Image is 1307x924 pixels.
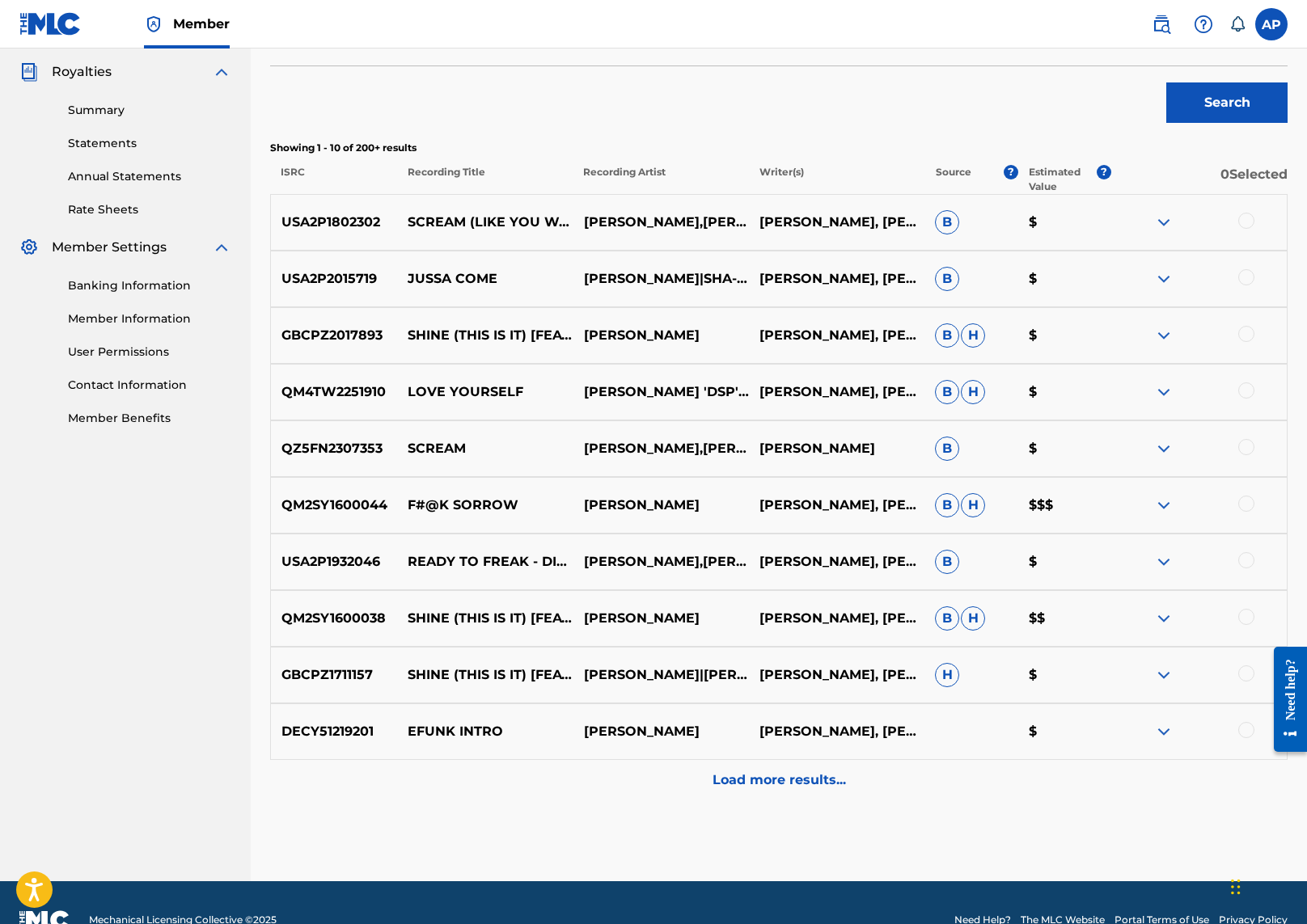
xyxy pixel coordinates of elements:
[1154,213,1174,232] img: expand
[935,437,959,461] span: B
[271,269,397,289] p: USA2P2015719
[1017,382,1110,402] p: $
[397,552,573,572] p: READY TO FREAK - DISCO DUB
[935,210,959,234] span: B
[749,326,924,345] p: [PERSON_NAME], [PERSON_NAME], [PERSON_NAME]
[573,722,748,741] p: [PERSON_NAME]
[935,380,959,404] span: B
[1154,496,1174,515] img: expand
[212,62,231,82] img: expand
[397,382,573,402] p: LOVE YOURSELF
[961,606,985,631] span: H
[271,439,397,458] p: QZ5FN2307353
[212,238,231,257] img: expand
[749,722,924,741] p: [PERSON_NAME], [PERSON_NAME]
[749,439,924,458] p: [PERSON_NAME]
[935,493,959,517] span: B
[1229,16,1246,32] div: Notifications
[935,606,959,631] span: B
[573,165,749,194] p: Recording Artist
[19,238,39,257] img: Member Settings
[1154,552,1174,572] img: expand
[935,323,959,348] span: B
[749,609,924,628] p: [PERSON_NAME], [PERSON_NAME], [PERSON_NAME]
[52,238,167,257] span: Member Settings
[68,168,231,185] a: Annual Statements
[1154,382,1174,402] img: expand
[68,135,231,152] a: Statements
[52,62,112,82] span: Royalties
[1017,665,1110,685] p: $
[1029,165,1097,194] p: Estimated Value
[749,165,925,194] p: Writer(s)
[935,267,959,291] span: B
[1154,269,1174,289] img: expand
[144,15,163,34] img: Top Rightsholder
[271,213,397,232] p: USA2P1802302
[397,609,573,628] p: SHINE (THIS IS IT) [FEAT. [PERSON_NAME]]
[397,213,573,232] p: SCREAM (LIKE YOU WANT IT)
[68,310,231,327] a: Member Information
[961,380,985,404] span: H
[573,665,748,685] p: [PERSON_NAME]|[PERSON_NAME]
[749,213,924,232] p: [PERSON_NAME], [PERSON_NAME], [PERSON_NAME], [PERSON_NAME]
[1145,8,1178,40] a: Public Search
[1154,609,1174,628] img: expand
[573,326,748,345] p: [PERSON_NAME]
[749,552,924,572] p: [PERSON_NAME], [PERSON_NAME]
[749,665,924,685] p: [PERSON_NAME], [PERSON_NAME], [PERSON_NAME]
[271,609,397,628] p: QM2SY1600038
[397,496,573,515] p: F#@K SORROW
[270,141,1288,155] p: Showing 1 - 10 of 200+ results
[1017,496,1110,515] p: $$$
[19,12,82,36] img: MLC Logo
[1017,326,1110,345] p: $
[1231,863,1241,911] div: Drag
[19,62,39,82] img: Royalties
[961,493,985,517] span: H
[68,377,231,394] a: Contact Information
[573,269,748,289] p: [PERSON_NAME]|SHA-LOR
[1004,165,1018,179] span: ?
[173,15,230,33] span: Member
[397,722,573,741] p: EFUNK INTRO
[68,102,231,119] a: Summary
[68,277,231,294] a: Banking Information
[1152,15,1171,34] img: search
[397,665,573,685] p: SHINE (THIS IS IT) [FEAT. [PERSON_NAME]]
[1187,8,1220,40] div: Help
[271,722,397,741] p: DECY51219201
[936,165,971,194] p: Source
[1111,165,1288,194] p: 0 Selected
[573,213,748,232] p: [PERSON_NAME],[PERSON_NAME]
[1017,722,1110,741] p: $
[573,552,748,572] p: [PERSON_NAME],[PERSON_NAME]
[270,165,396,194] p: ISRC
[749,496,924,515] p: [PERSON_NAME], [PERSON_NAME]
[1166,82,1288,123] button: Search
[1017,439,1110,458] p: $
[1017,213,1110,232] p: $
[1194,15,1213,34] img: help
[397,439,573,458] p: SCREAM
[271,326,397,345] p: GBCPZ2017893
[271,552,397,572] p: USA2P1932046
[573,609,748,628] p: [PERSON_NAME]
[573,382,748,402] p: [PERSON_NAME] 'DSP' [PERSON_NAME],[PERSON_NAME]
[1097,165,1111,179] span: ?
[397,269,573,289] p: JUSSA COME
[1255,8,1288,40] div: User Menu
[1017,552,1110,572] p: $
[1154,722,1174,741] img: expand
[713,770,846,790] p: Load more results...
[271,382,397,402] p: QM4TW2251910
[1017,269,1110,289] p: $
[749,382,924,402] p: [PERSON_NAME], [PERSON_NAME], [PERSON_NAME], [PERSON_NAME]
[396,165,573,194] p: Recording Title
[1226,846,1307,924] iframe: Chat Widget
[1262,635,1307,765] iframe: Resource Center
[68,201,231,218] a: Rate Sheets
